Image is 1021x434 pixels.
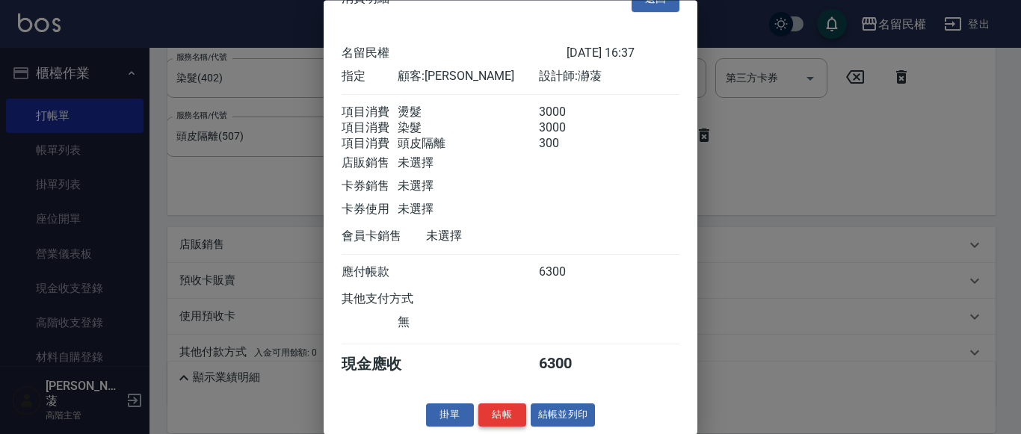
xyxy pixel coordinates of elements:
div: 未選擇 [426,229,567,245]
div: 現金應收 [342,355,426,375]
div: 未選擇 [398,202,538,218]
div: 其他支付方式 [342,292,454,308]
div: 3000 [539,121,595,137]
div: 染髮 [398,121,538,137]
div: 無 [398,315,538,331]
div: 項目消費 [342,137,398,152]
button: 結帳並列印 [531,404,596,427]
div: 6300 [539,355,595,375]
div: 名留民權 [342,46,567,62]
div: 項目消費 [342,121,398,137]
div: 卡券使用 [342,202,398,218]
div: 應付帳款 [342,265,398,281]
div: 設計師: 瀞蓤 [539,69,679,85]
div: 店販銷售 [342,156,398,172]
div: 燙髮 [398,105,538,121]
button: 掛單 [426,404,474,427]
div: [DATE] 16:37 [567,46,679,62]
div: 3000 [539,105,595,121]
div: 未選擇 [398,179,538,195]
div: 指定 [342,69,398,85]
div: 會員卡銷售 [342,229,426,245]
div: 6300 [539,265,595,281]
div: 未選擇 [398,156,538,172]
div: 頭皮隔離 [398,137,538,152]
button: 結帳 [478,404,526,427]
div: 顧客: [PERSON_NAME] [398,69,538,85]
div: 項目消費 [342,105,398,121]
div: 卡券銷售 [342,179,398,195]
div: 300 [539,137,595,152]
